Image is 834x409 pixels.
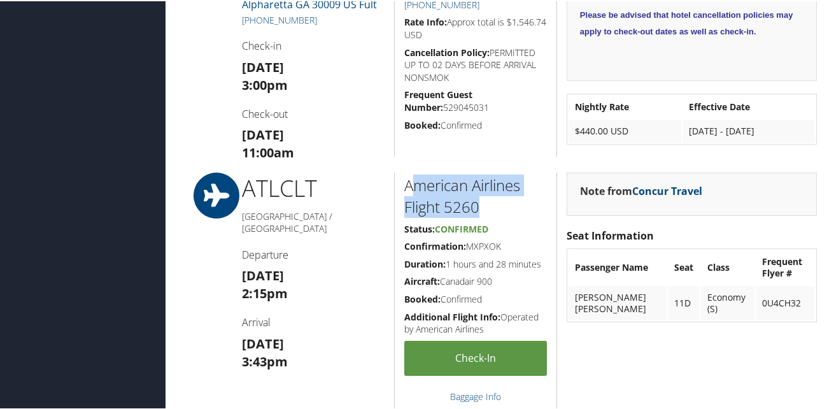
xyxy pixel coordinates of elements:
[668,249,700,283] th: Seat
[404,45,547,83] h5: PERMITTED UP TO 02 DAYS BEFORE ARRIVAL NONSMOK
[404,118,441,130] strong: Booked:
[404,15,447,27] strong: Rate Info:
[404,87,472,112] strong: Frequent Guest Number:
[242,106,385,120] h4: Check-out
[404,292,547,305] h5: Confirmed
[242,57,284,75] strong: [DATE]
[242,352,288,369] strong: 3:43pm
[435,222,488,234] span: Confirmed
[404,274,547,287] h5: Canadair 900
[404,257,446,269] strong: Duration:
[404,274,440,286] strong: Aircraft:
[404,45,490,57] strong: Cancellation Policy:
[567,227,654,241] strong: Seat Information
[682,94,815,117] th: Effective Date
[242,171,385,203] h1: ATL CLT
[756,249,815,283] th: Frequent Flyer #
[404,310,500,322] strong: Additional Flight Info:
[242,334,284,351] strong: [DATE]
[756,285,815,319] td: 0U4CH32
[242,13,317,25] a: [PHONE_NUMBER]
[404,15,547,39] h5: Approx total is $1,546.74 USD
[404,310,547,334] h5: Operated by American Airlines
[242,266,284,283] strong: [DATE]
[404,222,435,234] strong: Status:
[242,209,385,234] h5: [GEOGRAPHIC_DATA] / [GEOGRAPHIC_DATA]
[404,118,547,131] h5: Confirmed
[404,340,547,375] a: Check-in
[404,292,441,304] strong: Booked:
[242,143,294,160] strong: 11:00am
[404,173,547,216] h2: American Airlines Flight 5260
[668,285,700,319] td: 11D
[404,239,466,251] strong: Confirmation:
[701,249,754,283] th: Class
[242,125,284,142] strong: [DATE]
[242,247,385,261] h4: Departure
[682,118,815,141] td: [DATE] - [DATE]
[242,38,385,52] h4: Check-in
[632,183,702,197] a: Concur Travel
[242,75,288,92] strong: 3:00pm
[580,183,702,197] strong: Note from
[242,283,288,301] strong: 2:15pm
[242,314,385,328] h4: Arrival
[404,239,547,252] h5: MXPXOK
[701,285,754,319] td: Economy (S)
[450,389,501,401] a: Baggage Info
[569,118,681,141] td: $440.00 USD
[404,87,547,112] h5: 529045031
[569,94,681,117] th: Nightly Rate
[404,257,547,269] h5: 1 hours and 28 minutes
[580,9,793,35] strong: Please be advised that hotel cancellation policies may apply to check-out dates as well as check-in.
[569,285,667,319] td: [PERSON_NAME] [PERSON_NAME]
[569,249,667,283] th: Passenger Name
